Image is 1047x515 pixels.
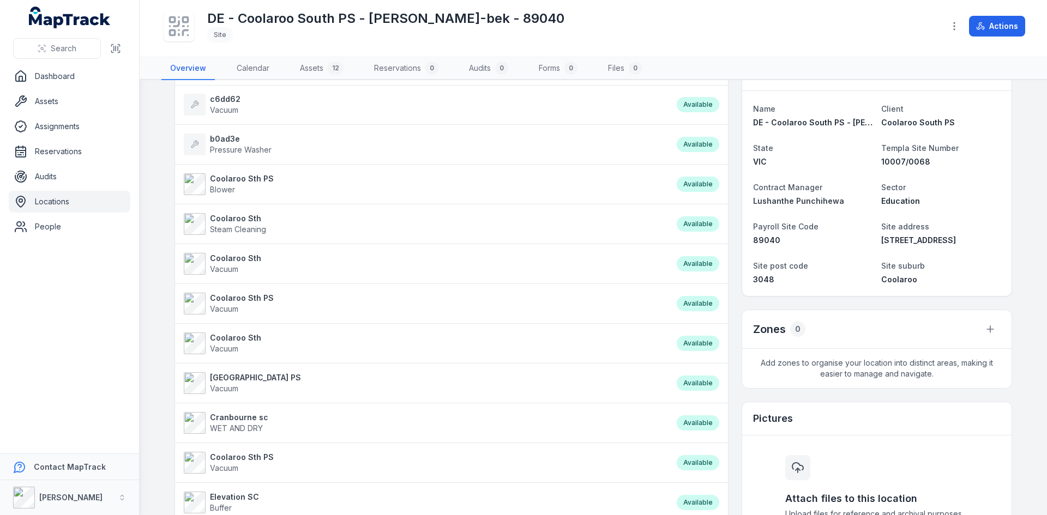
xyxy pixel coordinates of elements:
a: Files0 [599,57,651,80]
strong: [PERSON_NAME] [39,493,103,502]
strong: Coolaroo Sth [210,253,261,264]
a: Assets [9,90,130,112]
button: Actions [969,16,1025,37]
div: Available [677,336,719,351]
span: 3048 [753,275,774,284]
span: Search [51,43,76,54]
span: Coolaroo [881,275,917,284]
div: 0 [790,322,805,337]
a: Locations [9,191,130,213]
a: Coolaroo SthVacuum [184,332,666,354]
span: Vacuum [210,105,238,114]
strong: [GEOGRAPHIC_DATA] PS [210,372,301,383]
span: VIC [753,157,767,166]
button: Search [13,38,101,59]
span: Add zones to organise your location into distinct areas, making it easier to manage and navigate. [742,349,1012,388]
div: Site [207,27,233,43]
a: Reservations0 [365,57,447,80]
a: Forms0 [530,57,586,80]
a: Reservations [9,141,130,162]
a: Assets12 [291,57,352,80]
div: Available [677,256,719,271]
strong: Cranbourne sc [210,412,268,423]
span: Education [881,196,920,205]
h1: DE - Coolaroo South PS - [PERSON_NAME]-bek - 89040 [207,10,564,27]
span: Vacuum [210,463,238,472]
a: Dashboard [9,65,130,87]
strong: Coolaroo Sth PS [210,173,274,184]
h3: Pictures [753,411,793,426]
div: 12 [328,62,344,75]
div: Available [677,495,719,510]
span: Site suburb [881,261,925,270]
a: Audits0 [460,57,517,80]
a: Overview [161,57,215,80]
div: 0 [495,62,508,75]
span: Vacuum [210,304,238,313]
span: Sector [881,183,906,192]
a: Cranbourne scWET AND DRY [184,412,666,434]
span: Buffer [210,503,232,512]
strong: Coolaroo Sth PS [210,452,274,463]
div: Available [677,97,719,112]
a: Elevation SCBuffer [184,492,666,513]
span: State [753,143,773,153]
span: Site post code [753,261,808,270]
span: Steam Cleaning [210,225,266,234]
span: DE - Coolaroo South PS - [PERSON_NAME]-bek - 89040 [753,118,970,127]
a: Coolaroo SthVacuum [184,253,666,275]
div: 0 [564,62,577,75]
strong: Elevation SC [210,492,259,502]
a: People [9,216,130,238]
span: WET AND DRY [210,423,263,433]
span: Payroll Site Code [753,222,819,231]
div: Available [677,177,719,192]
a: Coolaroo Sth PSVacuum [184,452,666,474]
span: Vacuum [210,384,238,393]
div: Available [677,137,719,152]
div: Available [677,455,719,470]
strong: b0ad3e [210,134,272,144]
strong: Coolaroo Sth [210,213,266,224]
div: Available [677,375,719,391]
div: Available [677,216,719,232]
strong: Coolaroo Sth [210,332,261,343]
div: 0 [629,62,642,75]
a: Coolaroo Sth PSBlower [184,173,666,195]
a: MapTrack [29,7,111,28]
strong: Coolaroo Sth PS [210,293,274,304]
a: c6dd62Vacuum [184,94,666,116]
span: Site address [881,222,929,231]
div: 0 [425,62,438,75]
div: Available [677,415,719,431]
strong: c6dd62 [210,94,240,105]
span: Vacuum [210,344,238,353]
span: [STREET_ADDRESS] [881,235,956,245]
h2: Zones [753,322,786,337]
a: Assignments [9,116,130,137]
span: 89040 [753,235,780,245]
span: Templa Site Number [881,143,959,153]
h3: Attach files to this location [785,491,968,506]
span: 10007/0068 [881,157,930,166]
a: [GEOGRAPHIC_DATA] PSVacuum [184,372,666,394]
a: b0ad3ePressure Washer [184,134,666,155]
span: Client [881,104,904,113]
a: Audits [9,166,130,187]
span: Coolaroo South PS [881,118,955,127]
span: Pressure Washer [210,145,272,154]
div: Available [677,296,719,311]
span: Blower [210,185,235,194]
strong: Contact MapTrack [34,462,106,471]
span: Contract Manager [753,183,822,192]
a: Lushanthe Punchihewa [753,196,872,207]
a: Calendar [228,57,278,80]
span: Vacuum [210,264,238,274]
a: Coolaroo SthSteam Cleaning [184,213,666,235]
span: Name [753,104,775,113]
a: Coolaroo Sth PSVacuum [184,293,666,314]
